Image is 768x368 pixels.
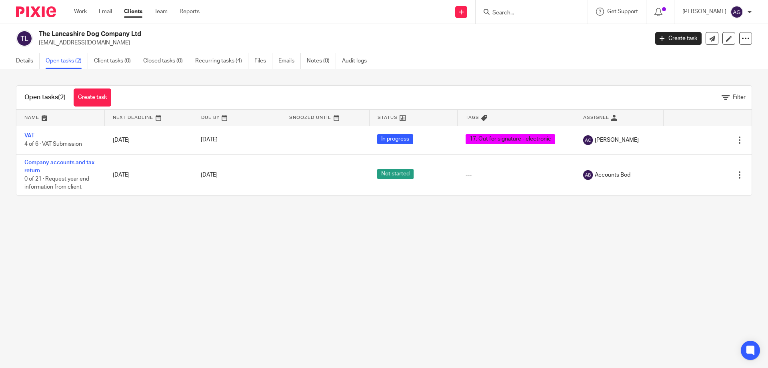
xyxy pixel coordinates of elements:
a: Open tasks (2) [46,53,88,69]
a: Work [74,8,87,16]
span: Filter [733,95,746,100]
span: In progress [377,134,413,144]
span: [DATE] [201,172,218,178]
a: Files [254,53,272,69]
img: svg%3E [583,135,593,145]
img: svg%3E [16,30,33,47]
a: Team [154,8,168,16]
a: Audit logs [342,53,373,69]
img: svg%3E [730,6,743,18]
img: svg%3E [583,170,593,180]
span: Tags [466,115,479,120]
a: Reports [180,8,200,16]
span: Get Support [607,9,638,14]
a: Closed tasks (0) [143,53,189,69]
p: [PERSON_NAME] [682,8,726,16]
span: [DATE] [201,137,218,143]
a: Clients [124,8,142,16]
a: Recurring tasks (4) [195,53,248,69]
a: Email [99,8,112,16]
img: Pixie [16,6,56,17]
h1: Open tasks [24,93,66,102]
a: Details [16,53,40,69]
p: [EMAIL_ADDRESS][DOMAIN_NAME] [39,39,643,47]
span: Accounts Bod [595,171,630,179]
a: Emails [278,53,301,69]
td: [DATE] [105,154,193,195]
a: VAT [24,133,34,139]
span: (2) [58,94,66,101]
span: Snoozed Until [289,115,331,120]
span: 4 of 6 · VAT Submission [24,141,82,147]
div: --- [466,171,567,179]
span: Status [378,115,398,120]
span: 17. Out for signature - electronic [466,134,555,144]
a: Create task [74,88,111,107]
td: [DATE] [105,126,193,154]
span: [PERSON_NAME] [595,136,639,144]
span: Not started [377,169,414,179]
a: Company accounts and tax return [24,160,94,173]
input: Search [492,10,564,17]
h2: The Lancashire Dog Company Ltd [39,30,522,38]
a: Client tasks (0) [94,53,137,69]
a: Create task [655,32,702,45]
a: Notes (0) [307,53,336,69]
span: 0 of 21 · Request year end information from client [24,176,89,190]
